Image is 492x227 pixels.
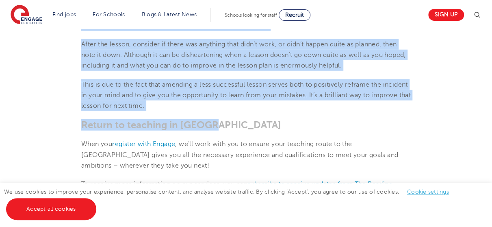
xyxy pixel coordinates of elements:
span: This is due to the fact that amending a less successful lesson serves both to positively reframe ... [81,81,411,110]
a: Cookie settings [407,189,449,195]
a: For Schools [93,11,125,17]
a: Sign up [428,9,464,21]
span: We use cookies to improve your experience, personalise content, and analyse website traffic. By c... [4,189,457,212]
a: Find jobs [52,11,76,17]
a: Blogs & Latest News [142,11,197,17]
span: Return to teaching in [GEOGRAPHIC_DATA] [81,119,281,131]
span: , we’ll work with you to ensure your teaching route to the [GEOGRAPHIC_DATA] gives you all the ne... [81,140,398,169]
a: Accept all cookies [6,198,96,220]
span: Recruit [285,12,304,18]
a: Recruit [279,9,310,21]
span: When you [81,140,112,148]
span: After the lesson, consider if there was anything that didn’t work, or didn’t happen quite as plan... [81,41,406,70]
a: register with Engage [112,140,175,148]
span: Schools looking for staff [225,12,277,18]
img: Engage Education [11,5,42,25]
span: To receive more information on our services, you can [81,181,247,188]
